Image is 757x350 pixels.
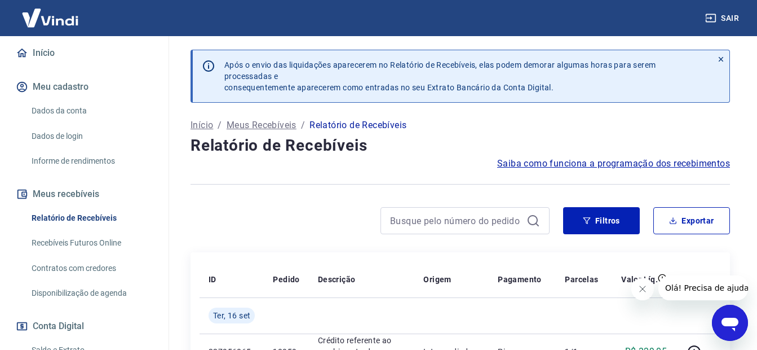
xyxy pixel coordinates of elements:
img: Vindi [14,1,87,35]
a: Relatório de Recebíveis [27,207,155,230]
a: Meus Recebíveis [227,119,296,132]
span: Ter, 16 set [213,310,250,321]
p: Pedido [273,274,299,285]
p: Relatório de Recebíveis [309,119,406,132]
button: Conta Digital [14,314,155,339]
button: Sair [703,8,743,29]
button: Meu cadastro [14,75,155,99]
a: Contratos com credores [27,257,155,280]
a: Dados da conta [27,99,155,123]
button: Filtros [563,207,640,234]
p: Tarifas [685,274,712,285]
p: / [301,119,305,132]
h4: Relatório de Recebíveis [191,134,730,157]
a: Informe de rendimentos [27,150,155,173]
span: Olá! Precisa de ajuda? [7,8,95,17]
p: Após o envio das liquidações aparecerem no Relatório de Recebíveis, elas podem demorar algumas ho... [224,59,703,93]
p: ID [209,274,216,285]
input: Busque pelo número do pedido [390,212,522,229]
iframe: Mensagem da empresa [658,275,748,300]
a: Início [191,119,213,132]
a: Disponibilização de agenda [27,282,155,305]
p: Pagamento [498,274,542,285]
p: / [218,119,222,132]
p: Descrição [318,274,356,285]
p: Valor Líq. [621,274,658,285]
a: Dados de login [27,125,155,148]
a: Recebíveis Futuros Online [27,231,155,255]
p: Origem [423,274,451,285]
a: Início [14,41,155,65]
a: Saiba como funciona a programação dos recebimentos [497,157,730,170]
p: Parcelas [565,274,598,285]
iframe: Fechar mensagem [631,278,654,300]
iframe: Botão para abrir a janela de mensagens [712,305,748,341]
button: Meus recebíveis [14,182,155,207]
button: Exportar [653,207,730,234]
